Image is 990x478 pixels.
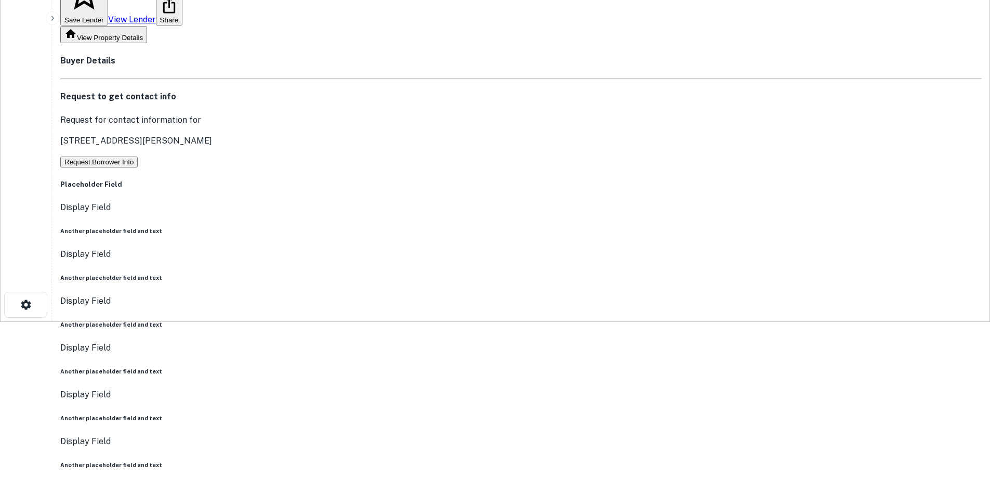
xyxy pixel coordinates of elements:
[60,157,138,167] button: Request Borrower Info
[60,342,367,354] p: Display Field
[60,227,367,235] h6: Another placeholder field and text
[60,114,982,126] p: Request for contact information for
[938,395,990,445] iframe: Chat Widget
[60,435,367,448] p: Display Field
[60,26,147,43] button: View Property Details
[60,320,367,329] h6: Another placeholder field and text
[60,91,982,103] h4: Request to get contact info
[60,274,367,282] h6: Another placeholder field and text
[60,367,367,376] h6: Another placeholder field and text
[60,248,367,261] p: Display Field
[60,201,367,214] p: Display Field
[60,179,367,190] h5: Placeholder Field
[60,55,982,67] h4: Buyer Details
[60,414,367,422] h6: Another placeholder field and text
[60,389,367,401] p: Display Field
[60,295,367,307] p: Display Field
[108,15,156,24] a: View Lender
[60,461,367,469] h6: Another placeholder field and text
[60,135,982,147] p: [STREET_ADDRESS][PERSON_NAME]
